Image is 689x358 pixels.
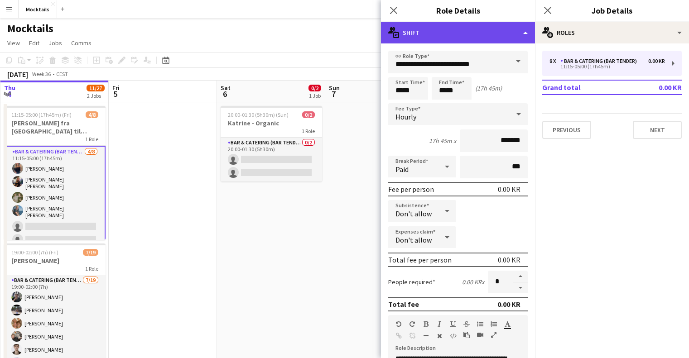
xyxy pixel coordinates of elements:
[429,137,456,145] div: 17h 45m x
[308,85,321,91] span: 0/2
[463,320,470,328] button: Strikethrough
[395,165,409,174] span: Paid
[4,106,106,240] app-job-card: 11:15-05:00 (17h45m) (Fri)4/8[PERSON_NAME] fra [GEOGRAPHIC_DATA] til [GEOGRAPHIC_DATA]1 RoleBar &...
[4,119,106,135] h3: [PERSON_NAME] fra [GEOGRAPHIC_DATA] til [GEOGRAPHIC_DATA]
[463,331,470,339] button: Paste as plain text
[477,320,483,328] button: Unordered List
[221,119,322,127] h3: Katrine - Organic
[388,255,452,264] div: Total fee per person
[477,331,483,339] button: Insert video
[56,71,68,77] div: CEST
[7,39,20,47] span: View
[423,320,429,328] button: Bold
[4,146,106,276] app-card-role: Bar & Catering (Bar Tender)4/811:15-05:00 (17h45m)[PERSON_NAME][PERSON_NAME] [PERSON_NAME] [PERSO...
[30,71,53,77] span: Week 36
[409,320,415,328] button: Redo
[302,111,315,118] span: 0/2
[328,89,340,99] span: 7
[549,64,665,69] div: 11:15-05:00 (17h45m)
[48,39,62,47] span: Jobs
[71,39,92,47] span: Comms
[86,111,98,118] span: 4/8
[67,37,95,49] a: Comms
[221,106,322,181] app-job-card: 20:00-01:30 (5h30m) (Sun)0/2Katrine - Organic1 RoleBar & Catering (Bar Tender)0/220:00-01:30 (5h30m)
[4,257,106,265] h3: [PERSON_NAME]
[25,37,43,49] a: Edit
[381,22,535,43] div: Shift
[388,300,419,309] div: Total fee
[395,320,402,328] button: Undo
[629,80,682,95] td: 0.00 KR
[388,278,435,286] label: People required
[542,80,629,95] td: Grand total
[112,84,120,92] span: Fri
[85,136,98,143] span: 1 Role
[7,70,28,79] div: [DATE]
[87,92,104,99] div: 2 Jobs
[535,5,689,16] h3: Job Details
[497,300,520,309] div: 0.00 KR
[395,235,432,244] span: Don't allow
[513,271,528,282] button: Increase
[87,85,105,91] span: 11/27
[19,0,57,18] button: Mocktails
[302,128,315,134] span: 1 Role
[228,111,289,118] span: 20:00-01:30 (5h30m) (Sun)
[11,249,58,256] span: 19:00-02:00 (7h) (Fri)
[423,332,429,339] button: Horizontal Line
[45,37,66,49] a: Jobs
[450,320,456,328] button: Underline
[542,121,591,139] button: Previous
[11,111,72,118] span: 11:15-05:00 (17h45m) (Fri)
[436,320,443,328] button: Italic
[450,332,456,339] button: HTML Code
[85,265,98,272] span: 1 Role
[498,255,520,264] div: 0.00 KR
[221,138,322,181] app-card-role: Bar & Catering (Bar Tender)0/220:00-01:30 (5h30m)
[329,84,340,92] span: Sun
[7,22,53,35] h1: Mocktails
[491,331,497,339] button: Fullscreen
[462,278,484,286] div: 0.00 KR x
[513,282,528,294] button: Decrease
[549,58,560,64] div: 8 x
[221,84,231,92] span: Sat
[475,84,502,92] div: (17h 45m)
[633,121,682,139] button: Next
[504,320,511,328] button: Text Color
[29,39,39,47] span: Edit
[436,332,443,339] button: Clear Formatting
[4,84,15,92] span: Thu
[111,89,120,99] span: 5
[381,5,535,16] h3: Role Details
[491,320,497,328] button: Ordered List
[395,112,416,121] span: Hourly
[560,58,641,64] div: Bar & Catering (Bar Tender)
[309,92,321,99] div: 1 Job
[498,185,520,194] div: 0.00 KR
[648,58,665,64] div: 0.00 KR
[3,89,15,99] span: 4
[83,249,98,256] span: 7/19
[219,89,231,99] span: 6
[395,209,432,218] span: Don't allow
[535,22,689,43] div: Roles
[388,185,434,194] div: Fee per person
[4,37,24,49] a: View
